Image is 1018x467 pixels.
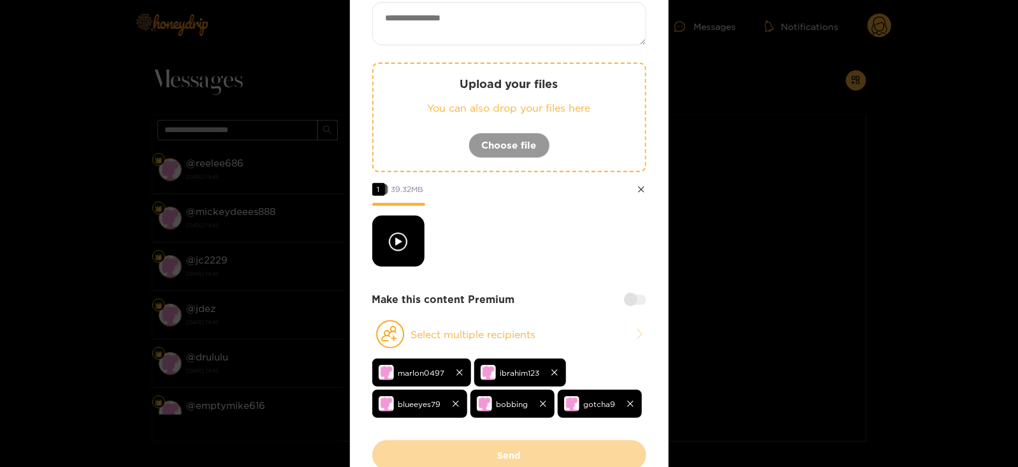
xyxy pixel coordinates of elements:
[379,396,394,411] img: no-avatar.png
[372,320,646,349] button: Select multiple recipients
[399,101,620,115] p: You can also drop your files here
[497,397,528,411] span: bobbing
[500,366,540,380] span: ibrahim123
[398,366,445,380] span: marlon0497
[477,396,492,411] img: no-avatar.png
[399,77,620,91] p: Upload your files
[469,133,550,158] button: Choose file
[372,292,515,307] strong: Make this content Premium
[584,397,616,411] span: gotcha9
[564,396,579,411] img: no-avatar.png
[398,397,441,411] span: blueeyes79
[391,185,424,193] span: 39.32 MB
[379,365,394,380] img: no-avatar.png
[481,365,496,380] img: no-avatar.png
[372,183,385,196] span: 1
